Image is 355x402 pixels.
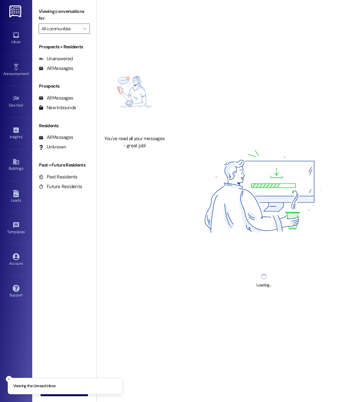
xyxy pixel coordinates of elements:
[9,5,23,17] img: ResiDesk Logo
[39,183,82,190] div: Future Residents
[22,134,23,138] span: •
[13,383,55,389] p: Viewing the Unread inbox
[39,65,73,72] div: All Messages
[83,26,86,31] i: 
[39,144,66,150] div: Unknown
[104,135,165,149] div: You've read all your messages - great job!
[39,6,90,24] label: Viewing conversations for
[39,134,73,141] div: All Messages
[3,156,29,174] a: Buildings
[256,282,271,289] div: Loading...
[3,220,29,237] a: Templates •
[104,52,165,132] img: empty-state
[39,95,73,101] div: All Messages
[6,376,12,382] button: Close toast
[3,93,29,110] a: Site Visit •
[29,71,30,75] span: •
[39,174,78,180] div: Past Residents
[32,162,96,168] div: Past + Future Residents
[32,122,96,129] div: Residents
[3,125,29,142] a: Insights •
[3,188,29,206] a: Leads
[3,30,29,47] a: Inbox
[39,55,73,62] div: Unanswered
[42,24,80,34] input: All communities
[25,229,26,233] span: •
[3,251,29,269] a: Account
[32,83,96,90] div: Prospects
[23,102,24,107] span: •
[39,104,76,111] div: New Inbounds
[32,43,96,50] div: Prospects + Residents
[3,283,29,300] a: Support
